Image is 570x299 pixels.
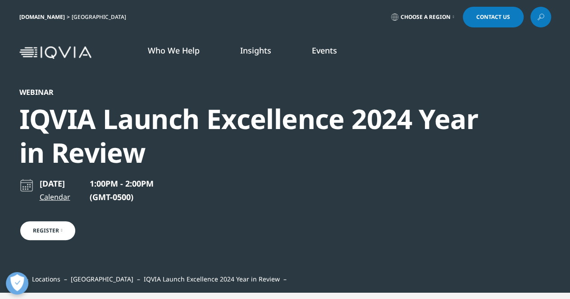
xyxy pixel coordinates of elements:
[95,31,551,74] nav: Primary
[19,13,65,21] a: [DOMAIN_NAME]
[40,192,70,202] a: Calendar
[240,45,271,56] a: Insights
[144,275,280,283] span: IQVIA Launch Excellence 2024 Year in Review
[72,13,130,21] div: [GEOGRAPHIC_DATA]
[463,7,524,27] a: Contact Us
[19,102,502,170] div: IQVIA Launch Excellence 2024 Year in Review
[71,275,133,283] a: [GEOGRAPHIC_DATA]
[19,220,76,241] a: Register
[476,14,510,20] span: Contact Us
[90,192,154,202] p: (GMT-0500)
[148,45,200,56] a: Who We Help
[90,178,154,189] span: 1:00PM - 2:00PM
[19,178,34,192] img: calendar
[312,45,337,56] a: Events
[6,272,28,295] button: Open Preferences
[19,46,91,59] img: IQVIA Healthcare Information Technology and Pharma Clinical Research Company
[40,178,70,189] p: [DATE]
[19,88,502,97] div: Webinar
[32,275,60,283] a: Locations
[401,13,451,21] span: Choose a Region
